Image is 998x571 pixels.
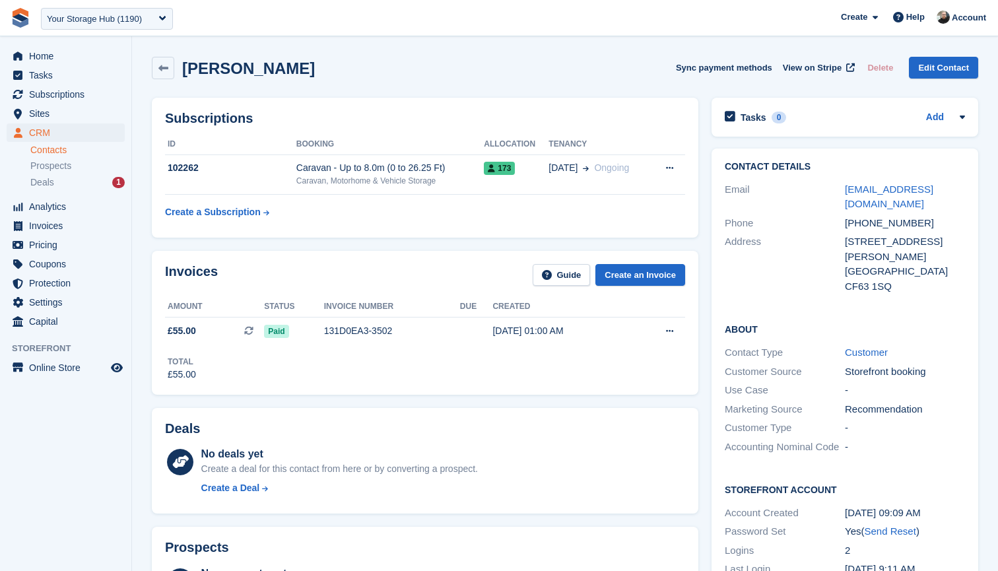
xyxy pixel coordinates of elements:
div: Yes [845,524,965,539]
a: menu [7,217,125,235]
a: menu [7,66,125,84]
div: Caravan - Up to 8.0m (0 to 26.25 Ft) [296,161,484,175]
div: Password Set [725,524,845,539]
span: Online Store [29,358,108,377]
h2: Prospects [165,540,229,555]
h2: Deals [165,421,200,436]
div: Recommendation [845,402,965,417]
span: Deals [30,176,54,189]
span: 173 [484,162,515,175]
div: 2 [845,543,965,558]
span: ( ) [861,525,919,537]
a: Contacts [30,144,125,156]
div: £55.00 [168,368,196,382]
span: Analytics [29,197,108,216]
div: Accounting Nominal Code [725,440,845,455]
th: Created [492,296,631,318]
a: menu [7,123,125,142]
h2: Invoices [165,264,218,286]
div: [GEOGRAPHIC_DATA] [845,264,965,279]
div: Create a deal for this contact from here or by converting a prospect. [201,462,478,476]
a: menu [7,197,125,216]
a: menu [7,274,125,292]
a: menu [7,236,125,254]
span: Settings [29,293,108,312]
div: - [845,420,965,436]
span: Storefront [12,342,131,355]
a: Prospects [30,159,125,173]
span: Subscriptions [29,85,108,104]
span: Invoices [29,217,108,235]
h2: Subscriptions [165,111,685,126]
th: ID [165,134,296,155]
a: Deals 1 [30,176,125,189]
a: Edit Contact [909,57,978,79]
img: stora-icon-8386f47178a22dfd0bd8f6a31ec36ba5ce8667c1dd55bd0f319d3a0aa187defe.svg [11,8,30,28]
div: 0 [772,112,787,123]
div: Customer Type [725,420,845,436]
span: Sites [29,104,108,123]
span: [DATE] [549,161,578,175]
div: 131D0EA3-3502 [324,324,460,338]
span: Prospects [30,160,71,172]
div: [PERSON_NAME] [845,250,965,265]
span: View on Stripe [783,61,842,75]
a: menu [7,293,125,312]
a: menu [7,47,125,65]
div: Caravan, Motorhome & Vehicle Storage [296,175,484,187]
a: Create a Deal [201,481,478,495]
div: Create a Subscription [165,205,261,219]
span: Ongoing [594,162,629,173]
a: Create a Subscription [165,200,269,224]
div: 1 [112,177,125,188]
th: Booking [296,134,484,155]
img: Tom Huddleston [937,11,950,24]
div: [DATE] 09:09 AM [845,506,965,521]
span: Protection [29,274,108,292]
button: Delete [862,57,898,79]
div: Logins [725,543,845,558]
th: Status [264,296,323,318]
span: Create [841,11,867,24]
div: Create a Deal [201,481,260,495]
span: Pricing [29,236,108,254]
span: Help [906,11,925,24]
span: £55.00 [168,324,196,338]
span: CRM [29,123,108,142]
h2: About [725,322,965,335]
div: - [845,440,965,455]
div: Account Created [725,506,845,521]
div: [DATE] 01:00 AM [492,324,631,338]
div: Total [168,356,196,368]
div: CF63 1SQ [845,279,965,294]
a: menu [7,255,125,273]
div: Phone [725,216,845,231]
a: Customer [845,347,888,358]
h2: Storefront Account [725,483,965,496]
div: Customer Source [725,364,845,380]
th: Amount [165,296,264,318]
a: Preview store [109,360,125,376]
th: Invoice number [324,296,460,318]
span: Coupons [29,255,108,273]
div: No deals yet [201,446,478,462]
a: [EMAIL_ADDRESS][DOMAIN_NAME] [845,184,933,210]
span: Capital [29,312,108,331]
a: menu [7,358,125,377]
th: Due [460,296,493,318]
div: Contact Type [725,345,845,360]
div: [STREET_ADDRESS] [845,234,965,250]
div: 102262 [165,161,296,175]
a: menu [7,85,125,104]
a: Add [926,110,944,125]
span: Tasks [29,66,108,84]
div: Use Case [725,383,845,398]
a: Guide [533,264,591,286]
div: Email [725,182,845,212]
a: menu [7,312,125,331]
button: Sync payment methods [676,57,772,79]
div: [PHONE_NUMBER] [845,216,965,231]
div: Your Storage Hub (1190) [47,13,142,26]
div: - [845,383,965,398]
a: View on Stripe [778,57,857,79]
